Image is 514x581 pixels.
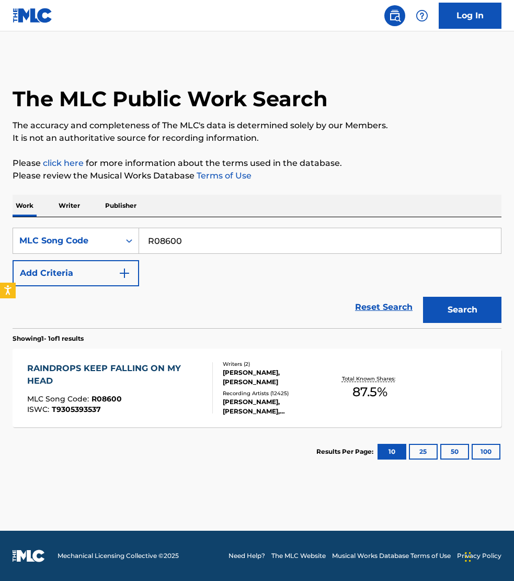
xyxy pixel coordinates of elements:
[195,171,252,181] a: Terms of Use
[389,9,401,22] img: search
[13,157,501,170] p: Please for more information about the terms used in the database.
[440,444,469,460] button: 50
[27,362,204,387] div: RAINDROPS KEEP FALLING ON MY HEAD
[223,389,329,397] div: Recording Artists ( 12425 )
[43,158,84,168] a: click here
[223,368,329,387] div: [PERSON_NAME], [PERSON_NAME]
[271,551,326,561] a: The MLC Website
[416,9,428,22] img: help
[332,551,451,561] a: Musical Works Database Terms of Use
[19,234,113,247] div: MLC Song Code
[13,8,53,23] img: MLC Logo
[13,195,37,217] p: Work
[316,447,376,456] p: Results Per Page:
[13,170,501,182] p: Please review the Musical Works Database
[13,132,501,144] p: It is not an authoritative source for recording information.
[350,296,418,319] a: Reset Search
[13,86,328,112] h1: The MLC Public Work Search
[439,3,501,29] a: Log In
[27,394,92,404] span: MLC Song Code :
[223,360,329,368] div: Writers ( 2 )
[384,5,405,26] a: Public Search
[13,228,501,328] form: Search Form
[412,5,432,26] div: Help
[223,397,329,416] div: [PERSON_NAME], [PERSON_NAME], [PERSON_NAME], [PERSON_NAME], [PERSON_NAME]
[13,119,501,132] p: The accuracy and completeness of The MLC's data is determined solely by our Members.
[229,551,265,561] a: Need Help?
[52,405,101,414] span: T9305393537
[472,444,500,460] button: 100
[378,444,406,460] button: 10
[352,383,387,401] span: 87.5 %
[92,394,122,404] span: R08600
[27,405,52,414] span: ISWC :
[423,297,501,323] button: Search
[55,195,83,217] p: Writer
[13,260,139,286] button: Add Criteria
[13,349,501,427] a: RAINDROPS KEEP FALLING ON MY HEADMLC Song Code:R08600ISWC:T9305393537Writers (2)[PERSON_NAME], [P...
[118,267,131,280] img: 9d2ae6d4665cec9f34b9.svg
[102,195,140,217] p: Publisher
[462,531,514,581] iframe: Chat Widget
[342,375,398,383] p: Total Known Shares:
[13,334,84,343] p: Showing 1 - 1 of 1 results
[58,551,179,561] span: Mechanical Licensing Collective © 2025
[465,541,471,573] div: Drag
[409,444,438,460] button: 25
[13,550,45,562] img: logo
[457,551,501,561] a: Privacy Policy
